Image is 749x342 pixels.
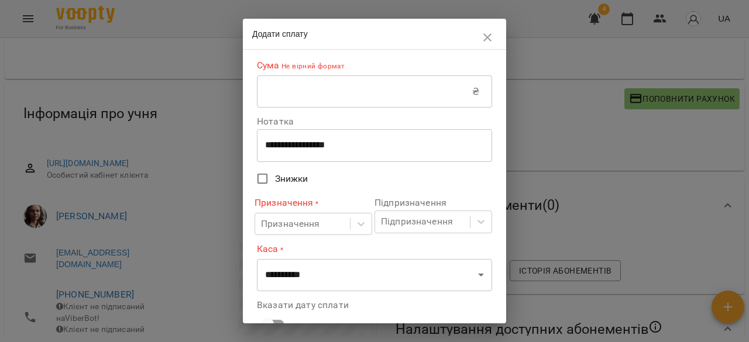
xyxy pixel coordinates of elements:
label: Нотатка [257,117,492,126]
div: Призначення [261,217,320,231]
p: ₴ [472,85,479,99]
p: Не вірний формат [280,61,345,72]
label: Каса [257,243,492,256]
label: Підпризначення [374,198,492,208]
span: Додати сплату [252,29,308,39]
label: Вказати дату сплати [257,300,492,310]
label: Призначення [255,196,372,210]
span: Знижки [275,172,308,186]
div: Підпризначення [381,215,453,229]
label: Сума [257,59,492,72]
